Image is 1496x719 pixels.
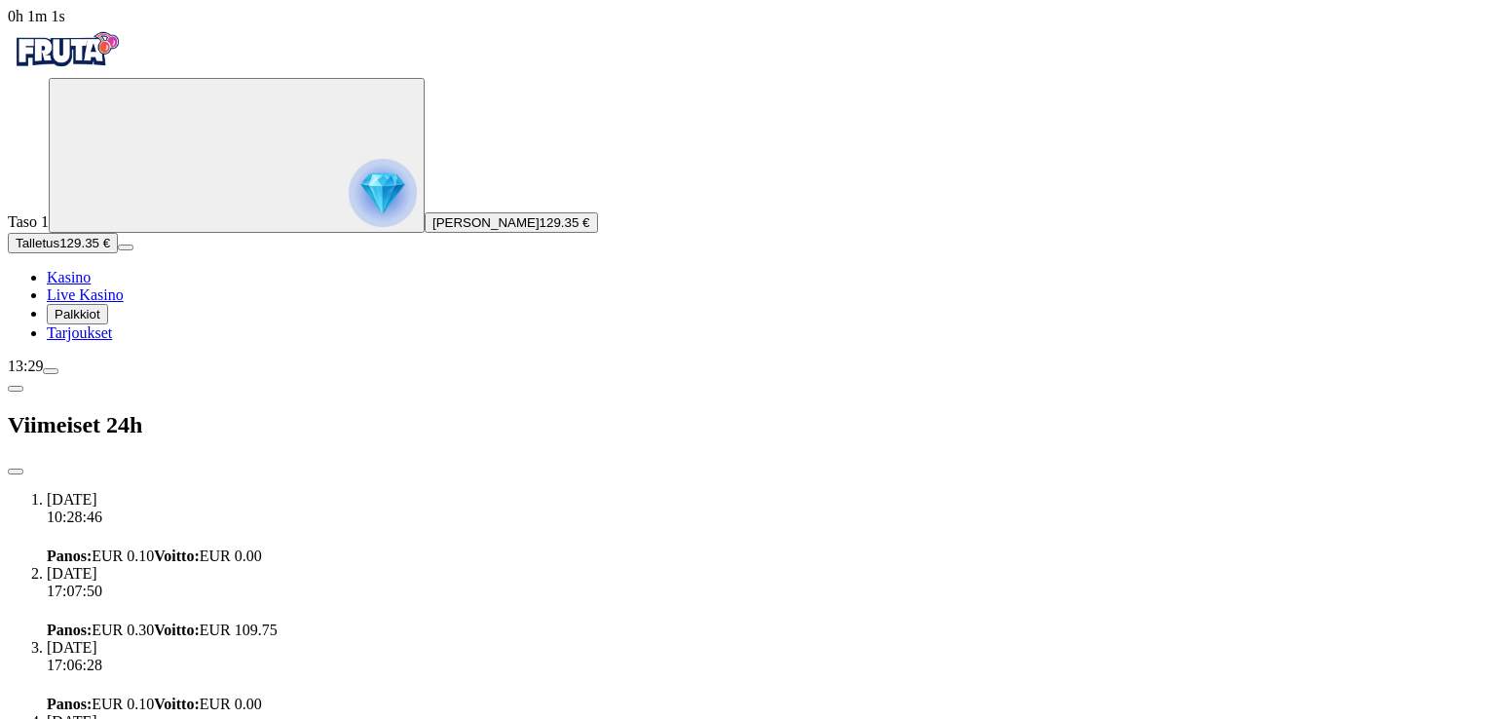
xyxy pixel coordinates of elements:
[47,286,124,303] a: Live Kasino
[47,696,92,712] b: Panos :
[47,491,102,525] span: [DATE] 10:28:46
[425,212,598,233] button: [PERSON_NAME]129.35 €
[47,548,92,564] b: Panos :
[8,25,1488,342] nav: Primary
[540,215,590,230] span: 129.35 €
[59,236,110,250] span: 129.35 €
[154,548,262,564] span: EUR 0.00
[154,696,200,712] b: Voitto :
[8,25,125,74] img: Fruta
[432,215,540,230] span: [PERSON_NAME]
[8,358,43,374] span: 13:29
[47,639,102,673] span: [DATE] 17:06:28
[47,548,154,564] span: EUR 0.10
[8,386,23,392] button: chevron-left icon
[47,622,154,638] span: EUR 0.30
[8,213,49,230] span: Taso 1
[154,696,262,712] span: EUR 0.00
[154,548,200,564] b: Voitto :
[8,412,1488,438] h2: Viimeiset 24h
[47,696,154,712] span: EUR 0.10
[43,368,58,374] button: menu
[47,324,112,341] a: Tarjoukset
[349,159,417,227] img: reward progress
[118,245,133,250] button: menu
[8,60,125,77] a: Fruta
[47,622,92,638] b: Panos :
[8,233,118,253] button: Talletusplus icon129.35 €
[49,78,425,233] button: reward progress
[47,304,108,324] button: Palkkiot
[8,469,23,474] button: close
[47,565,102,599] span: [DATE] 17:07:50
[8,269,1488,342] nav: Main menu
[16,236,59,250] span: Talletus
[154,622,278,638] span: EUR 109.75
[55,307,100,322] span: Palkkiot
[47,269,91,285] a: Kasino
[154,622,200,638] b: Voitto :
[8,8,65,24] span: user session time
